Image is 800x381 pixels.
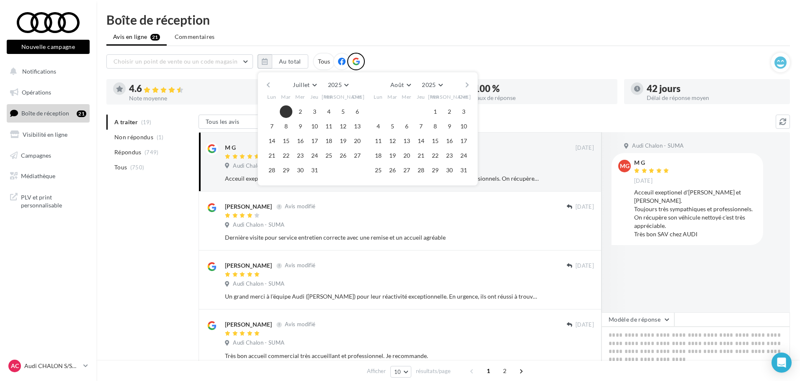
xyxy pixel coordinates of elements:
[372,135,385,147] button: 11
[294,149,307,162] button: 23
[114,133,153,141] span: Non répondus
[258,54,308,69] button: Au total
[285,262,315,269] span: Avis modifié
[77,110,86,117] div: 21
[337,120,349,133] button: 12
[106,13,790,26] div: Boîte de réception
[323,105,335,118] button: 4
[21,110,69,117] span: Boîte de réception
[206,118,240,125] span: Tous les avis
[294,135,307,147] button: 16
[233,280,284,288] span: Audi Chalon - SUMA
[387,93,397,100] span: Mar
[372,164,385,176] button: 25
[308,105,321,118] button: 3
[632,142,684,150] span: Audi Chalon - SUMA
[337,135,349,147] button: 19
[429,164,441,176] button: 29
[386,149,399,162] button: 19
[233,221,284,229] span: Audi Chalon - SUMA
[129,95,266,101] div: Note moyenne
[372,149,385,162] button: 18
[772,353,792,373] div: Open Intercom Messenger
[337,105,349,118] button: 5
[129,84,266,94] div: 4.6
[386,135,399,147] button: 12
[280,164,292,176] button: 29
[24,362,80,370] p: Audi CHALON S/SAONE
[266,135,278,147] button: 14
[225,202,272,211] div: [PERSON_NAME]
[400,164,413,176] button: 27
[313,53,335,70] div: Tous
[351,135,364,147] button: 20
[429,120,441,133] button: 8
[308,135,321,147] button: 17
[400,135,413,147] button: 13
[7,40,90,54] button: Nouvelle campagne
[225,292,539,301] div: Un grand merci à l’équipe Audi ([PERSON_NAME]) pour leur réactivité exceptionnelle. En urgence, i...
[294,105,307,118] button: 2
[457,164,470,176] button: 31
[225,174,539,183] div: Acceuil exeptionel d'[PERSON_NAME] et [PERSON_NAME]. Toujours très sympathiques et professionnels...
[5,126,91,143] a: Visibilité en ligne
[289,79,320,91] button: Juillet
[443,164,456,176] button: 30
[7,358,90,374] a: AC Audi CHALON S/SAONE
[157,134,164,141] span: (1)
[285,203,315,210] span: Avis modifié
[417,93,425,100] span: Jeu
[323,120,335,133] button: 11
[352,93,362,100] span: Dim
[443,105,456,118] button: 2
[634,160,671,166] div: M G
[482,364,495,378] span: 1
[225,261,272,270] div: [PERSON_NAME]
[647,95,783,101] div: Délai de réponse moyen
[22,68,56,75] span: Notifications
[386,120,399,133] button: 5
[225,143,236,152] div: M G
[272,54,308,69] button: Au total
[372,120,385,133] button: 4
[280,135,292,147] button: 15
[634,188,756,238] div: Acceuil exeptionel d'[PERSON_NAME] et [PERSON_NAME]. Toujours très sympathiques et professionnels...
[443,120,456,133] button: 9
[422,81,436,88] span: 2025
[575,321,594,329] span: [DATE]
[474,84,611,93] div: 100 %
[267,93,276,100] span: Lun
[308,149,321,162] button: 24
[459,93,469,100] span: Dim
[367,367,386,375] span: Afficher
[21,172,55,179] span: Médiathèque
[5,104,91,122] a: Boîte de réception21
[106,54,253,69] button: Choisir un point de vente ou un code magasin
[328,81,342,88] span: 2025
[5,167,91,185] a: Médiathèque
[280,105,292,118] button: 1
[390,366,412,378] button: 10
[323,149,335,162] button: 25
[293,81,310,88] span: Juillet
[310,93,319,100] span: Jeu
[351,120,364,133] button: 13
[5,147,91,164] a: Campagnes
[114,148,142,156] span: Répondus
[575,262,594,270] span: [DATE]
[281,93,291,100] span: Mar
[5,84,91,101] a: Opérations
[280,120,292,133] button: 8
[374,93,383,100] span: Lun
[443,149,456,162] button: 23
[114,163,127,171] span: Tous
[266,164,278,176] button: 28
[634,177,653,185] span: [DATE]
[323,135,335,147] button: 18
[199,115,282,129] button: Tous les avis
[11,362,19,370] span: AC
[266,149,278,162] button: 21
[233,162,284,170] span: Audi Chalon - SUMA
[351,149,364,162] button: 27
